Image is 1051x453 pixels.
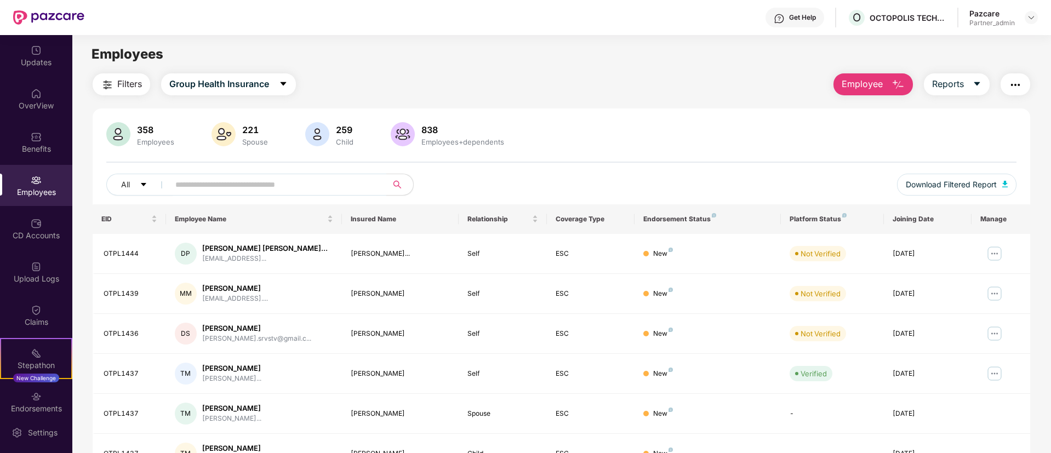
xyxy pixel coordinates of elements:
[202,294,268,304] div: [EMAIL_ADDRESS]....
[669,448,673,452] img: svg+xml;base64,PHN2ZyB4bWxucz0iaHR0cDovL3d3dy53My5vcmcvMjAwMC9zdmciIHdpZHRoPSI4IiBoZWlnaHQ9IjgiIH...
[106,174,173,196] button: Allcaret-down
[893,249,963,259] div: [DATE]
[175,215,325,223] span: Employee Name
[884,204,972,234] th: Joining Date
[202,334,311,344] div: [PERSON_NAME].srvstv@gmail.c...
[669,248,673,252] img: svg+xml;base64,PHN2ZyB4bWxucz0iaHR0cDovL3d3dy53My5vcmcvMjAwMC9zdmciIHdpZHRoPSI4IiBoZWlnaHQ9IjgiIH...
[892,78,905,91] img: svg+xml;base64,PHN2ZyB4bWxucz0iaHR0cDovL3d3dy53My5vcmcvMjAwMC9zdmciIHhtbG5zOnhsaW5rPSJodHRwOi8vd3...
[305,122,329,146] img: svg+xml;base64,PHN2ZyB4bWxucz0iaHR0cDovL3d3dy53My5vcmcvMjAwMC9zdmciIHhtbG5zOnhsaW5rPSJodHRwOi8vd3...
[801,288,841,299] div: Not Verified
[1027,13,1036,22] img: svg+xml;base64,PHN2ZyBpZD0iRHJvcGRvd24tMzJ4MzIiIHhtbG5zPSJodHRwOi8vd3d3LnczLm9yZy8yMDAwL3N2ZyIgd2...
[712,213,716,217] img: svg+xml;base64,PHN2ZyB4bWxucz0iaHR0cDovL3d3dy53My5vcmcvMjAwMC9zdmciIHdpZHRoPSI4IiBoZWlnaHQ9IjgiIH...
[202,323,311,334] div: [PERSON_NAME]
[842,213,847,217] img: svg+xml;base64,PHN2ZyB4bWxucz0iaHR0cDovL3d3dy53My5vcmcvMjAwMC9zdmciIHdpZHRoPSI4IiBoZWlnaHQ9IjgiIH...
[106,122,130,146] img: svg+xml;base64,PHN2ZyB4bWxucz0iaHR0cDovL3d3dy53My5vcmcvMjAwMC9zdmciIHhtbG5zOnhsaW5rPSJodHRwOi8vd3...
[556,289,626,299] div: ESC
[924,73,990,95] button: Reportscaret-down
[893,369,963,379] div: [DATE]
[932,77,964,91] span: Reports
[801,368,827,379] div: Verified
[556,329,626,339] div: ESC
[973,79,981,89] span: caret-down
[419,137,506,146] div: Employees+dependents
[31,45,42,56] img: svg+xml;base64,PHN2ZyBpZD0iVXBkYXRlZCIgeG1sbnM9Imh0dHA6Ly93d3cudzMub3JnLzIwMDAvc3ZnIiB3aWR0aD0iMj...
[175,323,197,345] div: DS
[669,288,673,292] img: svg+xml;base64,PHN2ZyB4bWxucz0iaHR0cDovL3d3dy53My5vcmcvMjAwMC9zdmciIHdpZHRoPSI4IiBoZWlnaHQ9IjgiIH...
[240,124,270,135] div: 221
[790,215,875,223] div: Platform Status
[653,369,673,379] div: New
[467,215,529,223] span: Relationship
[31,305,42,316] img: svg+xml;base64,PHN2ZyBpZD0iQ2xhaW0iIHhtbG5zPSJodHRwOi8vd3d3LnczLm9yZy8yMDAwL3N2ZyIgd2lkdGg9IjIwIi...
[893,409,963,419] div: [DATE]
[31,175,42,186] img: svg+xml;base64,PHN2ZyBpZD0iRW1wbG95ZWVzIiB4bWxucz0iaHR0cDovL3d3dy53My5vcmcvMjAwMC9zdmciIHdpZHRoPS...
[31,391,42,402] img: svg+xml;base64,PHN2ZyBpZD0iRW5kb3JzZW1lbnRzIiB4bWxucz0iaHR0cDovL3d3dy53My5vcmcvMjAwMC9zdmciIHdpZH...
[842,77,883,91] span: Employee
[279,79,288,89] span: caret-down
[121,179,130,191] span: All
[101,78,114,91] img: svg+xml;base64,PHN2ZyB4bWxucz0iaHR0cDovL3d3dy53My5vcmcvMjAwMC9zdmciIHdpZHRoPSIyNCIgaGVpZ2h0PSIyNC...
[789,13,816,22] div: Get Help
[972,204,1030,234] th: Manage
[774,13,785,24] img: svg+xml;base64,PHN2ZyBpZD0iSGVscC0zMngzMiIgeG1sbnM9Imh0dHA6Ly93d3cudzMub3JnLzIwMDAvc3ZnIiB3aWR0aD...
[135,137,176,146] div: Employees
[175,243,197,265] div: DP
[1002,181,1008,187] img: svg+xml;base64,PHN2ZyB4bWxucz0iaHR0cDovL3d3dy53My5vcmcvMjAwMC9zdmciIHhtbG5zOnhsaW5rPSJodHRwOi8vd3...
[351,369,450,379] div: [PERSON_NAME]
[556,369,626,379] div: ESC
[897,174,1016,196] button: Download Filtered Report
[104,249,157,259] div: OTPL1444
[93,73,150,95] button: Filters
[386,180,408,189] span: search
[419,124,506,135] div: 838
[202,374,261,384] div: [PERSON_NAME]...
[92,46,163,62] span: Employees
[1009,78,1022,91] img: svg+xml;base64,PHN2ZyB4bWxucz0iaHR0cDovL3d3dy53My5vcmcvMjAwMC9zdmciIHdpZHRoPSIyNCIgaGVpZ2h0PSIyNC...
[166,204,342,234] th: Employee Name
[467,369,538,379] div: Self
[669,408,673,412] img: svg+xml;base64,PHN2ZyB4bWxucz0iaHR0cDovL3d3dy53My5vcmcvMjAwMC9zdmciIHdpZHRoPSI4IiBoZWlnaHQ9IjgiIH...
[169,77,269,91] span: Group Health Insurance
[351,249,450,259] div: [PERSON_NAME]...
[653,409,673,419] div: New
[104,329,157,339] div: OTPL1436
[104,409,157,419] div: OTPL1437
[653,249,673,259] div: New
[351,289,450,299] div: [PERSON_NAME]
[801,328,841,339] div: Not Verified
[31,261,42,272] img: svg+xml;base64,PHN2ZyBpZD0iVXBsb2FkX0xvZ3MiIGRhdGEtbmFtZT0iVXBsb2FkIExvZ3MiIHhtbG5zPSJodHRwOi8vd3...
[175,403,197,425] div: TM
[833,73,913,95] button: Employee
[334,124,356,135] div: 259
[669,328,673,332] img: svg+xml;base64,PHN2ZyB4bWxucz0iaHR0cDovL3d3dy53My5vcmcvMjAwMC9zdmciIHdpZHRoPSI4IiBoZWlnaHQ9IjgiIH...
[13,10,84,25] img: New Pazcare Logo
[853,11,861,24] span: O
[906,179,997,191] span: Download Filtered Report
[893,289,963,299] div: [DATE]
[386,174,414,196] button: search
[467,329,538,339] div: Self
[459,204,546,234] th: Relationship
[986,285,1003,302] img: manageButton
[556,409,626,419] div: ESC
[117,77,142,91] span: Filters
[893,329,963,339] div: [DATE]
[31,348,42,359] img: svg+xml;base64,PHN2ZyB4bWxucz0iaHR0cDovL3d3dy53My5vcmcvMjAwMC9zdmciIHdpZHRoPSIyMSIgaGVpZ2h0PSIyMC...
[669,368,673,372] img: svg+xml;base64,PHN2ZyB4bWxucz0iaHR0cDovL3d3dy53My5vcmcvMjAwMC9zdmciIHdpZHRoPSI4IiBoZWlnaHQ9IjgiIH...
[467,289,538,299] div: Self
[161,73,296,95] button: Group Health Insurancecaret-down
[13,374,59,382] div: New Challenge
[342,204,459,234] th: Insured Name
[351,409,450,419] div: [PERSON_NAME]
[969,19,1015,27] div: Partner_admin
[986,245,1003,262] img: manageButton
[212,122,236,146] img: svg+xml;base64,PHN2ZyB4bWxucz0iaHR0cDovL3d3dy53My5vcmcvMjAwMC9zdmciIHhtbG5zOnhsaW5rPSJodHRwOi8vd3...
[986,325,1003,342] img: manageButton
[391,122,415,146] img: svg+xml;base64,PHN2ZyB4bWxucz0iaHR0cDovL3d3dy53My5vcmcvMjAwMC9zdmciIHhtbG5zOnhsaW5rPSJodHRwOi8vd3...
[101,215,149,223] span: EID
[175,363,197,385] div: TM
[31,131,42,142] img: svg+xml;base64,PHN2ZyBpZD0iQmVuZWZpdHMiIHhtbG5zPSJodHRwOi8vd3d3LnczLm9yZy8yMDAwL3N2ZyIgd2lkdGg9Ij...
[643,215,772,223] div: Endorsement Status
[351,329,450,339] div: [PERSON_NAME]
[556,249,626,259] div: ESC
